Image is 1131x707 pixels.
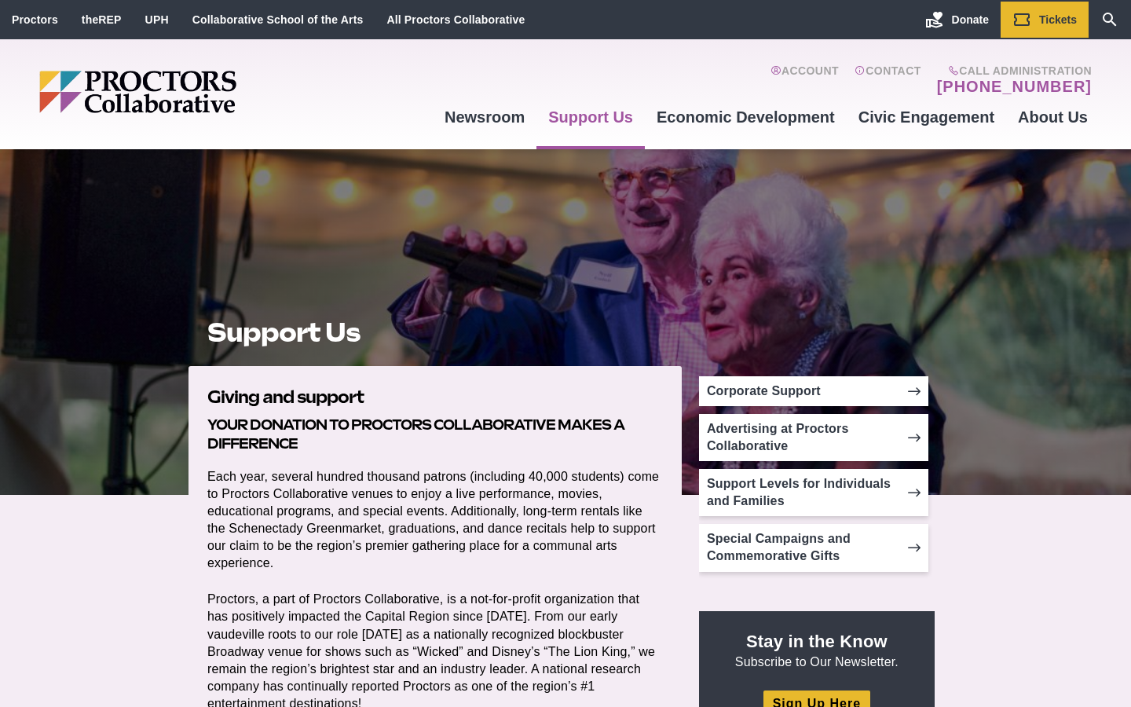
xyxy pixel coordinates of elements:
a: Proctors [12,13,58,26]
a: Support Us [536,96,645,138]
p: Each year, several hundred thousand patrons (including 40,000 students) come to Proctors Collabor... [207,468,663,572]
a: Contact [855,64,921,96]
p: Subscribe to Our Newsletter. [718,630,916,671]
strong: Stay in the Know [746,632,888,651]
a: Collaborative School of the Arts [192,13,364,26]
a: Newsroom [433,96,536,138]
a: Civic Engagement [847,96,1006,138]
a: Support Levels for Individuals and Families [699,469,928,516]
h2: Giving and support [207,385,663,409]
a: Account [770,64,839,96]
a: Search [1089,2,1131,38]
a: UPH [145,13,169,26]
a: Special Campaigns and Commemorative Gifts [699,524,928,571]
h1: Support Us [207,317,663,347]
a: About Us [1006,96,1100,138]
span: Donate [952,13,989,26]
a: Corporate Support [699,376,928,406]
span: Call Administration [932,64,1092,77]
a: Economic Development [645,96,847,138]
img: Proctors logo [39,71,357,113]
a: theREP [82,13,122,26]
h3: Your donation to Proctors Collaborative makes a difference [207,416,663,452]
a: All Proctors Collaborative [386,13,525,26]
a: [PHONE_NUMBER] [937,77,1092,96]
span: Tickets [1039,13,1077,26]
a: Tickets [1001,2,1089,38]
a: Donate [913,2,1001,38]
a: Advertising at Proctors Collaborative [699,414,928,461]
